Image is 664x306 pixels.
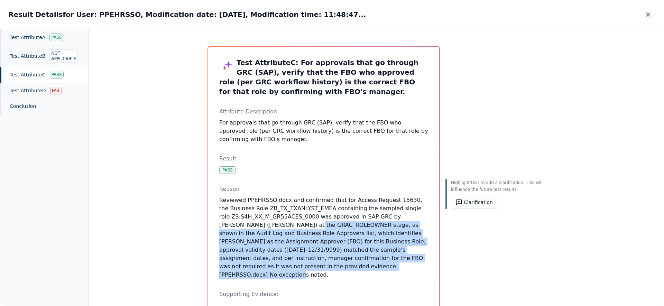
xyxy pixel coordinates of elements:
p: Attribute Description [219,108,428,116]
div: Pass [50,71,64,78]
div: Not Applicable [49,49,78,63]
h3: Test Attribute C : For approvals that go through GRC (SAP), verify that the FBO who approved role... [219,58,428,96]
div: Pass [49,34,63,41]
p: Highlight text to add a clarification. This will influence the future test results. [451,179,545,193]
h2: Result Details for User: PPEHRSSO, Modification date: [DATE], Modification time: 11:48:47... [8,10,366,19]
div: Pass [219,166,236,174]
button: Clarification [451,196,497,209]
div: Fail [50,87,62,94]
p: Supporting Evidence: [219,290,428,298]
p: Reviewed PPEHRSSO.docx and confirmed that for Access Request 15630, the Business Role ZB_TX_TXANL... [219,196,428,279]
p: Result [219,155,428,163]
p: Reason [219,185,428,193]
p: For approvals that go through GRC (SAP), verify that the FBO who approved role (per GRC workflow ... [219,119,428,143]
